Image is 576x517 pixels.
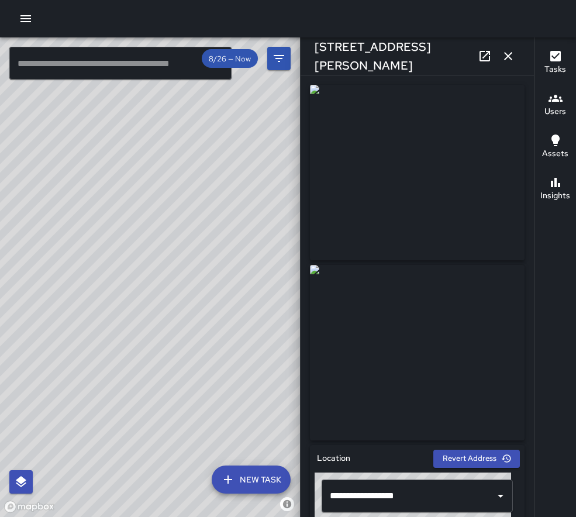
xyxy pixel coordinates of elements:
button: New Task [212,466,291,494]
h6: Insights [540,189,570,202]
h6: [STREET_ADDRESS][PERSON_NAME] [315,37,473,75]
h6: Users [544,105,566,118]
button: Insights [534,168,576,211]
img: request_images%2Feed6c510-8281-11f0-bf97-79f9aa743b10 [310,265,525,440]
button: Open [492,488,509,504]
button: Revert Address [433,450,520,468]
button: Filters [267,47,291,70]
span: 8/26 — Now [202,54,258,64]
h6: Location [317,452,350,465]
h6: Tasks [544,63,566,76]
button: Users [534,84,576,126]
button: Assets [534,126,576,168]
img: request_images%2Fea4e2fb0-8281-11f0-bf97-79f9aa743b10 [310,85,525,260]
h6: Assets [542,147,568,160]
button: Tasks [534,42,576,84]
